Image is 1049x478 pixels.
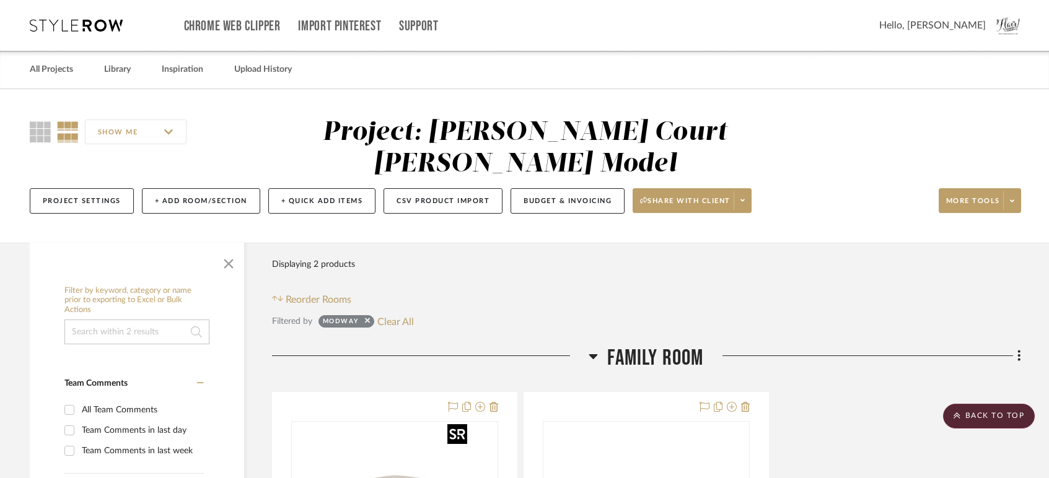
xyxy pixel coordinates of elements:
a: All Projects [30,61,73,78]
a: Support [399,21,438,32]
a: Upload History [234,61,292,78]
button: More tools [939,188,1021,213]
div: Displaying 2 products [272,252,355,277]
button: + Quick Add Items [268,188,376,214]
button: Reorder Rooms [272,292,352,307]
input: Search within 2 results [64,319,209,344]
button: Clear All [377,313,414,329]
span: Hello, [PERSON_NAME] [879,18,986,33]
a: Inspiration [162,61,203,78]
button: Share with client [633,188,752,213]
img: avatar [995,12,1021,38]
a: Library [104,61,131,78]
scroll-to-top-button: BACK TO TOP [943,404,1035,428]
button: + Add Room/Section [142,188,260,214]
span: Family Room [607,345,703,372]
div: Project: [PERSON_NAME] Court [PERSON_NAME] Model [323,119,728,177]
button: CSV Product Import [384,188,503,214]
span: Reorder Rooms [286,292,351,307]
span: Share with client [640,196,731,215]
div: Filtered by [272,315,312,328]
div: Modway [323,317,359,329]
span: More tools [946,196,1000,215]
button: Project Settings [30,188,134,214]
span: Team Comments [64,379,128,388]
div: All Team Comments [82,400,201,420]
h6: Filter by keyword, category or name prior to exporting to Excel or Bulk Actions [64,286,209,315]
div: Team Comments in last day [82,420,201,440]
button: Close [216,249,241,274]
div: Team Comments in last week [82,441,201,461]
a: Import Pinterest [298,21,381,32]
a: Chrome Web Clipper [184,21,281,32]
button: Budget & Invoicing [511,188,625,214]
